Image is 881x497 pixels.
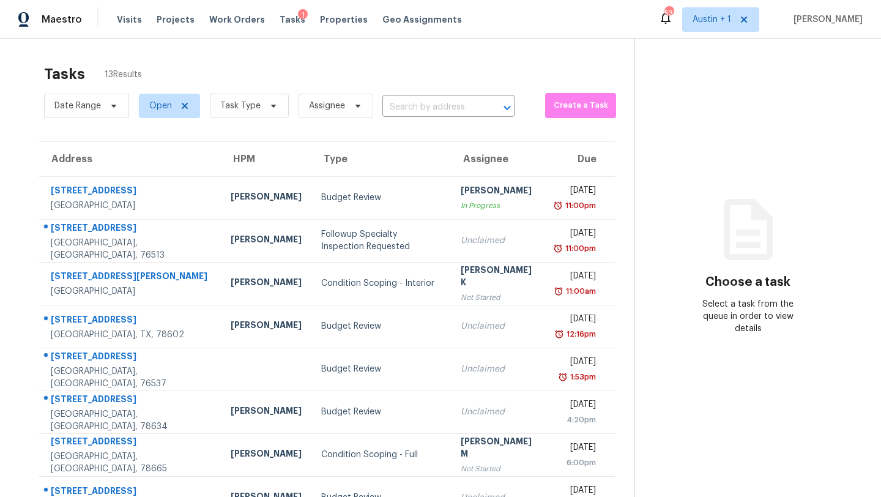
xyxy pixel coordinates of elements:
[553,200,563,212] img: Overdue Alarm Icon
[44,68,85,80] h2: Tasks
[382,98,480,117] input: Search by address
[51,237,211,261] div: [GEOGRAPHIC_DATA], [GEOGRAPHIC_DATA], 76513
[51,365,211,390] div: [GEOGRAPHIC_DATA], [GEOGRAPHIC_DATA], 76537
[789,13,863,26] span: [PERSON_NAME]
[220,100,261,112] span: Task Type
[105,69,142,81] span: 13 Results
[557,398,596,414] div: [DATE]
[568,371,596,383] div: 1:53pm
[311,142,450,176] th: Type
[691,298,805,335] div: Select a task from the queue in order to view details
[461,234,537,247] div: Unclaimed
[149,100,172,112] span: Open
[231,319,302,334] div: [PERSON_NAME]
[54,100,101,112] span: Date Range
[554,285,563,297] img: Overdue Alarm Icon
[461,184,537,200] div: [PERSON_NAME]
[298,9,308,21] div: 1
[499,99,516,116] button: Open
[321,320,441,332] div: Budget Review
[231,276,302,291] div: [PERSON_NAME]
[321,449,441,461] div: Condition Scoping - Full
[558,371,568,383] img: Overdue Alarm Icon
[563,285,596,297] div: 11:00am
[664,7,673,20] div: 53
[557,227,596,242] div: [DATE]
[461,363,537,375] div: Unclaimed
[309,100,345,112] span: Assignee
[461,406,537,418] div: Unclaimed
[51,270,211,285] div: [STREET_ADDRESS][PERSON_NAME]
[221,142,311,176] th: HPM
[51,350,211,365] div: [STREET_ADDRESS]
[693,13,731,26] span: Austin + 1
[557,441,596,457] div: [DATE]
[321,363,441,375] div: Budget Review
[563,242,596,255] div: 11:00pm
[51,393,211,408] div: [STREET_ADDRESS]
[280,15,305,24] span: Tasks
[461,435,537,463] div: [PERSON_NAME] M
[51,184,211,200] div: [STREET_ADDRESS]
[209,13,265,26] span: Work Orders
[705,276,790,288] h3: Choose a task
[461,291,537,304] div: Not Started
[51,313,211,329] div: [STREET_ADDRESS]
[557,313,596,328] div: [DATE]
[51,285,211,297] div: [GEOGRAPHIC_DATA]
[42,13,82,26] span: Maestro
[557,184,596,200] div: [DATE]
[553,242,563,255] img: Overdue Alarm Icon
[557,457,596,469] div: 6:00pm
[51,222,211,237] div: [STREET_ADDRESS]
[51,200,211,212] div: [GEOGRAPHIC_DATA]
[563,200,596,212] div: 11:00pm
[51,329,211,341] div: [GEOGRAPHIC_DATA], TX, 78602
[231,447,302,463] div: [PERSON_NAME]
[321,192,441,204] div: Budget Review
[321,277,441,290] div: Condition Scoping - Interior
[117,13,142,26] span: Visits
[547,142,615,176] th: Due
[231,405,302,420] div: [PERSON_NAME]
[557,414,596,426] div: 4:20pm
[461,264,537,291] div: [PERSON_NAME] K
[557,270,596,285] div: [DATE]
[551,99,609,113] span: Create a Task
[451,142,547,176] th: Assignee
[320,13,368,26] span: Properties
[557,356,596,371] div: [DATE]
[51,435,211,450] div: [STREET_ADDRESS]
[554,328,564,340] img: Overdue Alarm Icon
[321,406,441,418] div: Budget Review
[231,233,302,248] div: [PERSON_NAME]
[51,450,211,475] div: [GEOGRAPHIC_DATA], [GEOGRAPHIC_DATA], 78665
[157,13,195,26] span: Projects
[461,200,537,212] div: In Progress
[51,408,211,433] div: [GEOGRAPHIC_DATA], [GEOGRAPHIC_DATA], 78634
[545,93,615,118] button: Create a Task
[321,228,441,253] div: Followup Specialty Inspection Requested
[382,13,462,26] span: Geo Assignments
[461,463,537,475] div: Not Started
[564,328,596,340] div: 12:16pm
[231,190,302,206] div: [PERSON_NAME]
[461,320,537,332] div: Unclaimed
[39,142,221,176] th: Address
